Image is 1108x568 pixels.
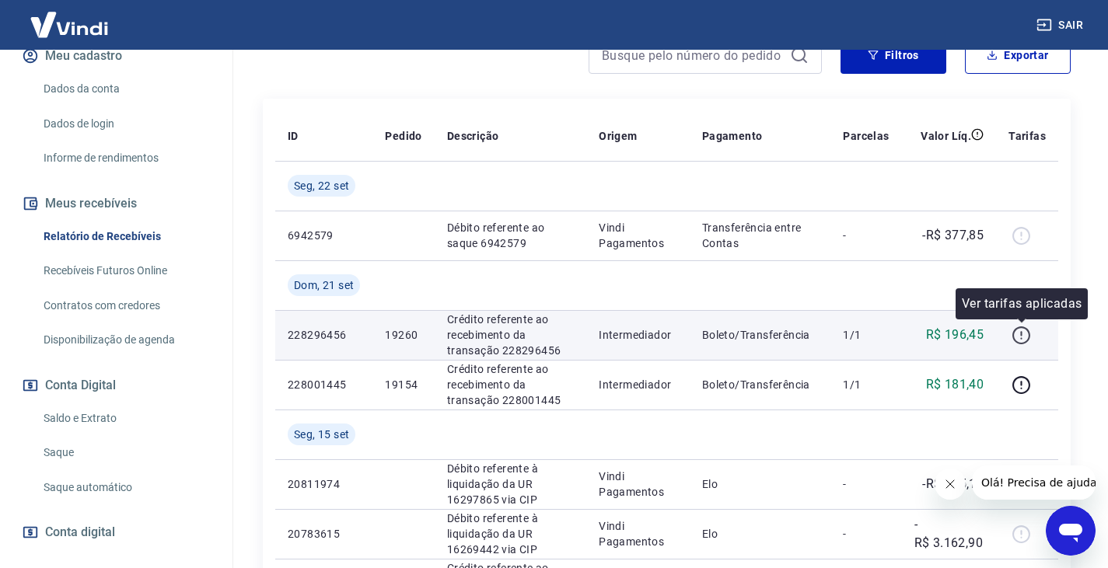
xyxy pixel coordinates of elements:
a: Informe de rendimentos [37,142,214,174]
p: 6942579 [288,228,360,243]
a: Dados de login [37,108,214,140]
p: 19260 [385,327,421,343]
button: Meu cadastro [19,39,214,73]
p: Elo [702,476,819,492]
p: Vindi Pagamentos [599,469,677,500]
span: Conta digital [45,521,115,543]
a: Contratos com credores [37,290,214,322]
a: Relatório de Recebíveis [37,221,214,253]
a: Disponibilização de agenda [37,324,214,356]
p: 1/1 [843,377,889,392]
p: Débito referente à liquidação da UR 16269442 via CIP [447,511,574,557]
p: R$ 196,45 [926,326,984,344]
p: -R$ 3.162,90 [914,515,984,552]
a: Conta digital [19,515,214,549]
p: Boleto/Transferência [702,327,819,343]
a: Saldo e Extrato [37,402,214,434]
iframe: Botão para abrir a janela de mensagens [1046,506,1096,556]
p: Boleto/Transferência [702,377,819,392]
p: 19154 [385,377,421,392]
p: Débito referente ao saque 6942579 [447,220,574,251]
p: Descrição [447,128,499,144]
p: Elo [702,526,819,542]
button: Conta Digital [19,368,214,402]
p: Crédito referente ao recebimento da transação 228296456 [447,312,574,358]
button: Exportar [965,37,1071,74]
p: Pedido [385,128,421,144]
p: 20811974 [288,476,360,492]
p: Ver tarifas aplicadas [962,294,1082,313]
button: Sair [1033,11,1089,40]
p: Vindi Pagamentos [599,518,677,549]
span: Seg, 15 set [294,427,349,442]
img: Vindi [19,1,120,48]
p: 228296456 [288,327,360,343]
p: Vindi Pagamentos [599,220,677,251]
span: Dom, 21 set [294,277,354,293]
p: Pagamento [702,128,763,144]
button: Meus recebíveis [19,186,214,221]
button: Filtros [841,37,946,74]
p: Intermediador [599,377,677,392]
iframe: Fechar mensagem [935,469,966,500]
span: Seg, 22 set [294,178,349,193]
p: -R$ 315,13 [922,475,984,493]
span: Olá! Precisa de ajuda? [9,11,131,23]
p: -R$ 377,85 [922,226,984,245]
a: Dados da conta [37,73,214,105]
p: Intermediador [599,327,677,343]
input: Busque pelo número do pedido [602,44,784,67]
p: 228001445 [288,377,360,392]
p: - [843,476,889,492]
p: R$ 181,40 [926,375,984,394]
p: Tarifas [1008,128,1046,144]
p: - [843,526,889,542]
p: Valor Líq. [921,128,971,144]
p: ID [288,128,299,144]
p: Transferência entre Contas [702,220,819,251]
a: Saque [37,437,214,469]
p: Débito referente à liquidação da UR 16297865 via CIP [447,461,574,507]
p: Origem [599,128,637,144]
p: - [843,228,889,243]
p: 20783615 [288,526,360,542]
a: Saque automático [37,472,214,504]
a: Recebíveis Futuros Online [37,255,214,287]
p: Crédito referente ao recebimento da transação 228001445 [447,361,574,408]
p: Parcelas [843,128,889,144]
p: 1/1 [843,327,889,343]
iframe: Mensagem da empresa [972,465,1096,500]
